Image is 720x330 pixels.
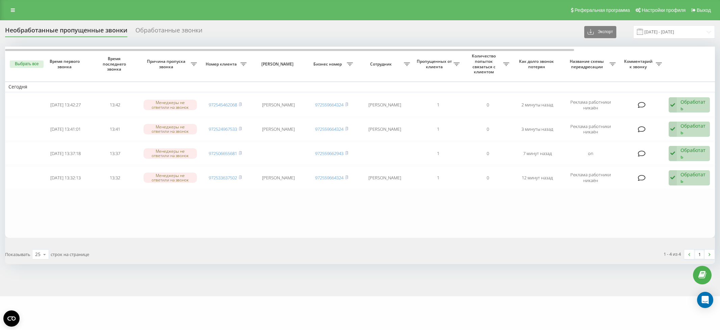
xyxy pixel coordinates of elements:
[562,166,619,189] td: Реклама работники никаён
[562,142,619,165] td: on
[5,27,127,37] div: Необработанные пропущенные звонки
[413,118,463,141] td: 1
[51,251,89,257] span: строк на странице
[664,251,681,257] div: 1 - 4 из 4
[90,118,140,141] td: 13:41
[41,142,90,165] td: [DATE] 13:37:18
[41,118,90,141] td: [DATE] 13:41:01
[622,59,656,69] span: Комментарий к звонку
[315,175,343,181] a: 972559664324
[463,118,513,141] td: 0
[315,102,343,108] a: 972559664324
[250,118,307,141] td: [PERSON_NAME]
[90,142,140,165] td: 13:37
[680,171,706,184] div: Обработать
[518,59,557,69] span: Как долго звонок потерян
[143,59,191,69] span: Причина пропуска звонка
[144,173,197,183] div: Менеджеры не ответили на звонок
[90,94,140,117] td: 13:42
[584,26,616,38] button: Экспорт
[3,310,20,327] button: Open CMP widget
[41,166,90,189] td: [DATE] 13:32:13
[574,7,630,13] span: Реферальная программа
[209,175,237,181] a: 972533637502
[256,61,301,67] span: [PERSON_NAME]
[466,53,503,74] span: Количество попыток связаться с клиентом
[46,59,84,69] span: Время первого звонка
[463,166,513,189] td: 0
[697,292,713,308] div: Open Intercom Messenger
[463,94,513,117] td: 0
[413,142,463,165] td: 1
[315,126,343,132] a: 972559664324
[35,251,41,258] div: 25
[144,148,197,158] div: Менеджеры не ответили на звонок
[360,61,404,67] span: Сотрудник
[96,56,134,72] span: Время последнего звонка
[209,150,237,156] a: 972506655681
[642,7,686,13] span: Настройки профиля
[680,147,706,160] div: Обработать
[562,94,619,117] td: Реклама работники никаён
[209,126,237,132] a: 972524967533
[513,166,562,189] td: 12 минут назад
[356,166,413,189] td: [PERSON_NAME]
[204,61,240,67] span: Номер клиента
[417,59,454,69] span: Пропущенных от клиента
[513,118,562,141] td: 3 минуты назад
[144,100,197,110] div: Менеджеры не ответили на звонок
[144,124,197,134] div: Менеджеры не ответили на звонок
[356,118,413,141] td: [PERSON_NAME]
[513,142,562,165] td: 7 минут назад
[209,102,237,108] a: 972545462068
[513,94,562,117] td: 2 минуты назад
[680,99,706,111] div: Обработать
[250,166,307,189] td: [PERSON_NAME]
[356,94,413,117] td: [PERSON_NAME]
[90,166,140,189] td: 13:32
[566,59,610,69] span: Название схемы переадресации
[463,142,513,165] td: 0
[135,27,202,37] div: Обработанные звонки
[680,123,706,135] div: Обработать
[310,61,347,67] span: Бизнес номер
[250,94,307,117] td: [PERSON_NAME]
[315,150,343,156] a: 972559662943
[413,94,463,117] td: 1
[10,60,44,68] button: Выбрать все
[697,7,711,13] span: Выход
[562,118,619,141] td: Реклама работники никаён
[694,250,704,259] a: 1
[5,82,715,92] td: Сегодня
[5,251,30,257] span: Показывать
[41,94,90,117] td: [DATE] 13:42:27
[413,166,463,189] td: 1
